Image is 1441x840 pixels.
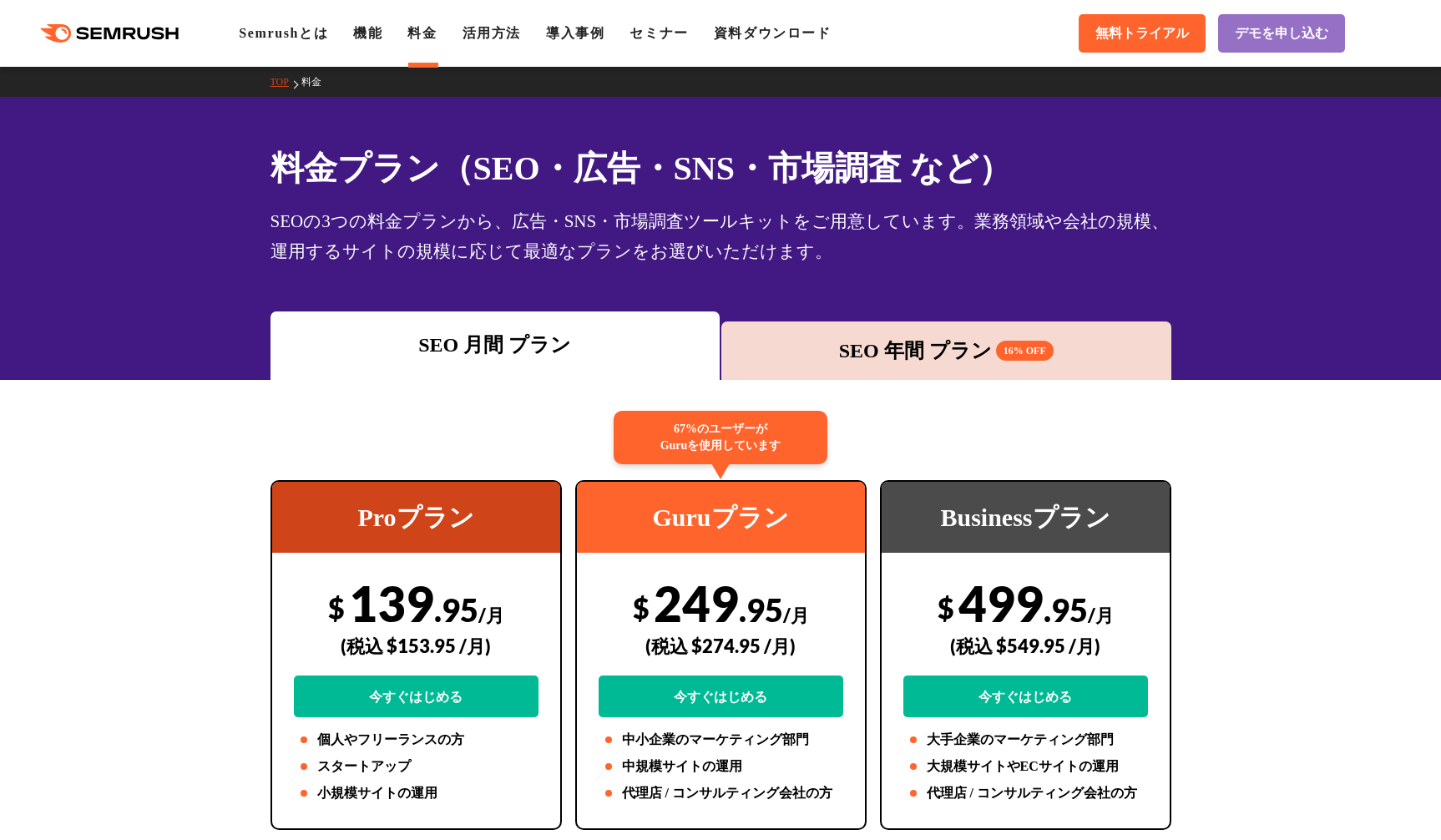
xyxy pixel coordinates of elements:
div: 67%のユーザーが Guruを使用しています [614,411,827,464]
span: /月 [478,604,504,626]
a: セミナー [629,26,688,40]
a: 機能 [353,26,382,40]
div: Proプラン [272,482,560,553]
a: TOP [271,76,301,88]
li: 大手企業のマーケティング部門 [903,730,1148,750]
div: (税込 $153.95 /月) [294,616,538,676]
div: Businessプラン [882,482,1170,553]
span: .95 [434,590,478,629]
span: /月 [783,604,809,626]
span: $ [328,590,345,625]
a: 今すぐはじめる [294,676,538,717]
span: .95 [739,590,783,629]
a: 料金 [407,26,437,40]
span: .95 [1044,590,1088,629]
a: 今すぐはじめる [599,676,843,717]
div: (税込 $274.95 /月) [599,616,843,676]
a: 導入事例 [546,26,604,40]
div: Guruプラン [577,482,865,553]
a: 今すぐはじめる [903,676,1148,717]
a: 無料トライアル [1079,14,1206,53]
h1: 料金プラン（SEO・広告・SNS・市場調査 など） [271,144,1171,193]
div: SEO 月間 プラン [279,330,712,360]
div: (税込 $549.95 /月) [903,616,1148,676]
li: 個人やフリーランスの方 [294,730,538,750]
div: 499 [903,574,1148,717]
li: 大規模サイトやECサイトの運用 [903,757,1148,777]
a: 活用方法 [463,26,521,40]
span: /月 [1088,604,1114,626]
a: Semrushとは [239,26,328,40]
a: デモを申し込む [1218,14,1345,53]
span: 16% OFF [996,341,1054,361]
div: SEO 年間 プラン [730,336,1163,366]
span: デモを申し込む [1235,25,1328,43]
span: $ [938,590,954,625]
a: 料金 [301,76,334,88]
li: 中規模サイトの運用 [599,757,843,777]
li: 中小企業のマーケティング部門 [599,730,843,750]
li: 小規模サイトの運用 [294,783,538,803]
a: 資料ダウンロード [714,26,832,40]
span: $ [633,590,650,625]
li: 代理店 / コンサルティング会社の方 [903,783,1148,803]
li: スタートアップ [294,757,538,777]
span: 無料トライアル [1095,25,1189,43]
div: 139 [294,574,538,717]
div: SEOの3つの料金プランから、広告・SNS・市場調査ツールキットをご用意しています。業務領域や会社の規模、運用するサイトの規模に応じて最適なプランをお選びいただけます。 [271,206,1171,266]
div: 249 [599,574,843,717]
li: 代理店 / コンサルティング会社の方 [599,783,843,803]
